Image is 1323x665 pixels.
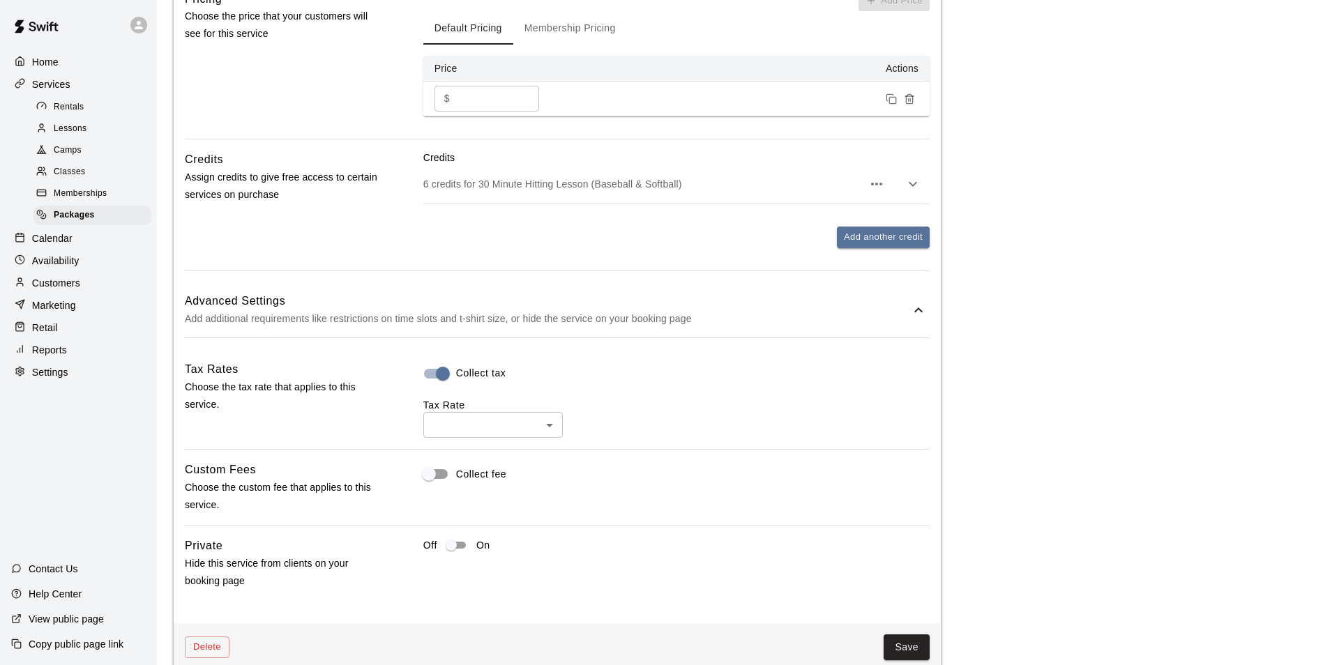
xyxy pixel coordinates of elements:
[29,637,123,651] p: Copy public page link
[185,555,379,590] p: Hide this service from clients on your booking page
[11,74,146,95] a: Services
[185,461,256,479] h6: Custom Fees
[185,479,379,514] p: Choose the custom fee that applies to this service.
[29,562,78,576] p: Contact Us
[32,231,73,245] p: Calendar
[54,208,95,222] span: Packages
[54,122,87,136] span: Lessons
[33,119,151,139] div: Lessons
[423,399,465,411] label: Tax Rate
[29,612,104,626] p: View public page
[32,321,58,335] p: Retail
[476,538,490,553] p: On
[54,187,107,201] span: Memberships
[33,141,151,160] div: Camps
[423,151,930,165] p: Credits
[11,362,146,383] a: Settings
[185,292,910,310] h6: Advanced Settings
[837,227,930,248] button: Add another credit
[33,205,157,227] a: Packages
[563,56,930,82] th: Actions
[900,90,918,108] button: Remove price
[185,537,222,555] h6: Private
[32,276,80,290] p: Customers
[54,144,82,158] span: Camps
[11,250,146,271] a: Availability
[11,295,146,316] a: Marketing
[33,98,151,117] div: Rentals
[33,206,151,225] div: Packages
[423,165,930,204] div: 6 credits for 30 Minute Hitting Lesson (Baseball & Softball)
[185,379,379,413] p: Choose the tax rate that applies to this service.
[33,183,157,205] a: Memberships
[882,90,900,108] button: Duplicate price
[11,228,146,249] a: Calendar
[423,56,563,82] th: Price
[54,100,84,114] span: Rentals
[884,634,930,660] button: Save
[33,184,151,204] div: Memberships
[11,317,146,338] a: Retail
[32,343,67,357] p: Reports
[185,169,379,204] p: Assign credits to give free access to certain services on purchase
[32,365,68,379] p: Settings
[185,360,239,379] h6: Tax Rates
[185,310,910,328] p: Add additional requirements like restrictions on time slots and t-shirt size, or hide the service...
[185,282,930,337] div: Advanced SettingsAdd additional requirements like restrictions on time slots and t-shirt size, or...
[32,254,80,268] p: Availability
[29,587,82,601] p: Help Center
[32,298,76,312] p: Marketing
[423,11,513,45] button: Default Pricing
[423,177,863,191] p: 6 credits for 30 Minute Hitting Lesson (Baseball & Softball)
[456,366,506,381] span: Collect tax
[33,162,151,182] div: Classes
[33,140,157,162] a: Camps
[423,538,437,553] p: Off
[33,96,157,118] a: Rentals
[32,77,70,91] p: Services
[444,91,450,106] p: $
[32,55,59,69] p: Home
[33,118,157,139] a: Lessons
[11,52,146,72] a: Home
[11,339,146,360] a: Reports
[456,467,506,482] span: Collect fee
[185,151,223,169] h6: Credits
[513,11,627,45] button: Membership Pricing
[185,8,379,43] p: Choose the price that your customers will see for this service
[33,162,157,183] a: Classes
[185,636,229,658] button: Delete
[11,273,146,293] a: Customers
[54,165,85,179] span: Classes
